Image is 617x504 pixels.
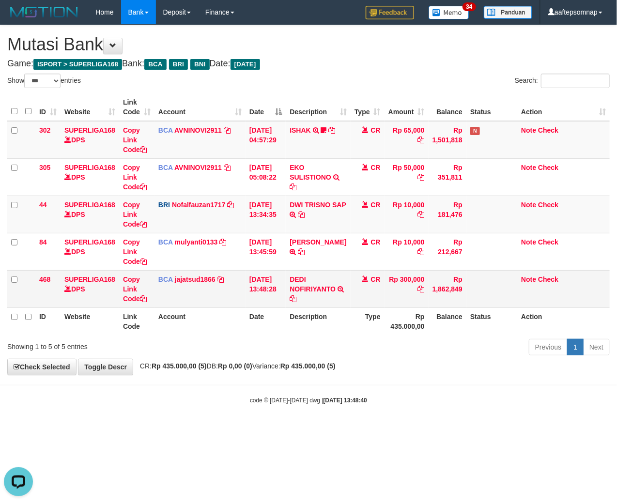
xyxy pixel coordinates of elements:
label: Show entries [7,74,81,88]
th: Rp 435.000,00 [385,307,429,335]
a: Copy MUH ABDUL RO to clipboard [298,248,305,256]
span: BNI [190,59,209,70]
span: 44 [39,201,47,209]
a: Copy Rp 300,000 to clipboard [418,285,425,293]
a: Note [521,126,536,134]
h1: Mutasi Bank [7,35,610,54]
a: SUPERLIGA168 [64,164,115,171]
th: Account [154,307,246,335]
th: Link Code: activate to sort column ascending [119,93,154,121]
a: Copy DEDI NOFIRIYANTO to clipboard [290,295,296,303]
a: jajatsud1866 [175,275,216,283]
span: 305 [39,164,50,171]
a: AVNINOVI2911 [174,126,222,134]
td: [DATE] 13:34:35 [246,196,286,233]
button: Open LiveChat chat widget [4,4,33,33]
a: Copy EKO SULISTIONO to clipboard [290,183,296,191]
a: AVNINOVI2911 [174,164,222,171]
select: Showentries [24,74,61,88]
span: 468 [39,275,50,283]
a: Copy Rp 10,000 to clipboard [418,248,425,256]
a: DEDI NOFIRIYANTO [290,275,336,293]
label: Search: [515,74,610,88]
a: Copy AVNINOVI2911 to clipboard [224,126,231,134]
span: BCA [144,59,166,70]
a: Nofalfauzan1717 [172,201,225,209]
span: CR: DB: Variance: [135,362,336,370]
span: CR [371,275,381,283]
th: ID: activate to sort column ascending [35,93,61,121]
a: SUPERLIGA168 [64,275,115,283]
span: CR [371,126,381,134]
a: Check [538,164,558,171]
th: Date [246,307,286,335]
a: DWI TRISNO SAP [290,201,346,209]
a: Copy Link Code [123,126,147,153]
td: Rp 300,000 [385,270,429,307]
a: Toggle Descr [78,359,133,375]
a: Copy AVNINOVI2911 to clipboard [224,164,231,171]
th: Balance [429,93,466,121]
span: BCA [158,238,173,246]
img: MOTION_logo.png [7,5,81,19]
span: [DATE] [231,59,260,70]
a: SUPERLIGA168 [64,201,115,209]
span: CR [371,238,381,246]
th: Balance [429,307,466,335]
td: DPS [61,158,119,196]
td: [DATE] 13:45:59 [246,233,286,270]
span: BCA [158,275,173,283]
th: Amount: activate to sort column ascending [385,93,429,121]
a: Check [538,238,558,246]
span: 302 [39,126,50,134]
td: [DATE] 05:08:22 [246,158,286,196]
th: Status [466,307,517,335]
th: Type [351,307,385,335]
span: ISPORT > SUPERLIGA168 [33,59,122,70]
a: Copy Rp 10,000 to clipboard [418,211,425,218]
td: DPS [61,270,119,307]
td: Rp 10,000 [385,233,429,270]
a: Copy Rp 50,000 to clipboard [418,173,425,181]
span: 34 [463,2,476,11]
strong: Rp 435.000,00 (5) [152,362,207,370]
a: Copy ISHAK to clipboard [329,126,336,134]
span: BRI [169,59,188,70]
th: Status [466,93,517,121]
strong: Rp 435.000,00 (5) [280,362,336,370]
small: code © [DATE]-[DATE] dwg | [250,397,367,404]
a: Copy Nofalfauzan1717 to clipboard [227,201,234,209]
a: Note [521,201,536,209]
th: Date: activate to sort column descending [246,93,286,121]
strong: [DATE] 13:48:40 [324,397,367,404]
td: Rp 1,862,849 [429,270,466,307]
th: Action: activate to sort column ascending [517,93,610,121]
th: Description: activate to sort column ascending [286,93,350,121]
h4: Game: Bank: Date: [7,59,610,69]
a: SUPERLIGA168 [64,126,115,134]
a: EKO SULISTIONO [290,164,331,181]
a: Copy Link Code [123,201,147,228]
a: Copy mulyanti0133 to clipboard [219,238,226,246]
td: Rp 50,000 [385,158,429,196]
span: CR [371,201,381,209]
a: mulyanti0133 [175,238,218,246]
th: Description [286,307,350,335]
img: panduan.png [484,6,532,19]
td: Rp 10,000 [385,196,429,233]
a: Check [538,126,558,134]
td: Rp 212,667 [429,233,466,270]
a: Copy Link Code [123,238,147,265]
a: Check Selected [7,359,77,375]
input: Search: [541,74,610,88]
a: Check [538,275,558,283]
a: Copy Link Code [123,164,147,191]
a: Next [583,339,610,355]
td: Rp 181,476 [429,196,466,233]
th: Account: activate to sort column ascending [154,93,246,121]
a: SUPERLIGA168 [64,238,115,246]
td: Rp 351,811 [429,158,466,196]
strong: Rp 0,00 (0) [218,362,252,370]
a: [PERSON_NAME] [290,238,346,246]
a: ISHAK [290,126,311,134]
